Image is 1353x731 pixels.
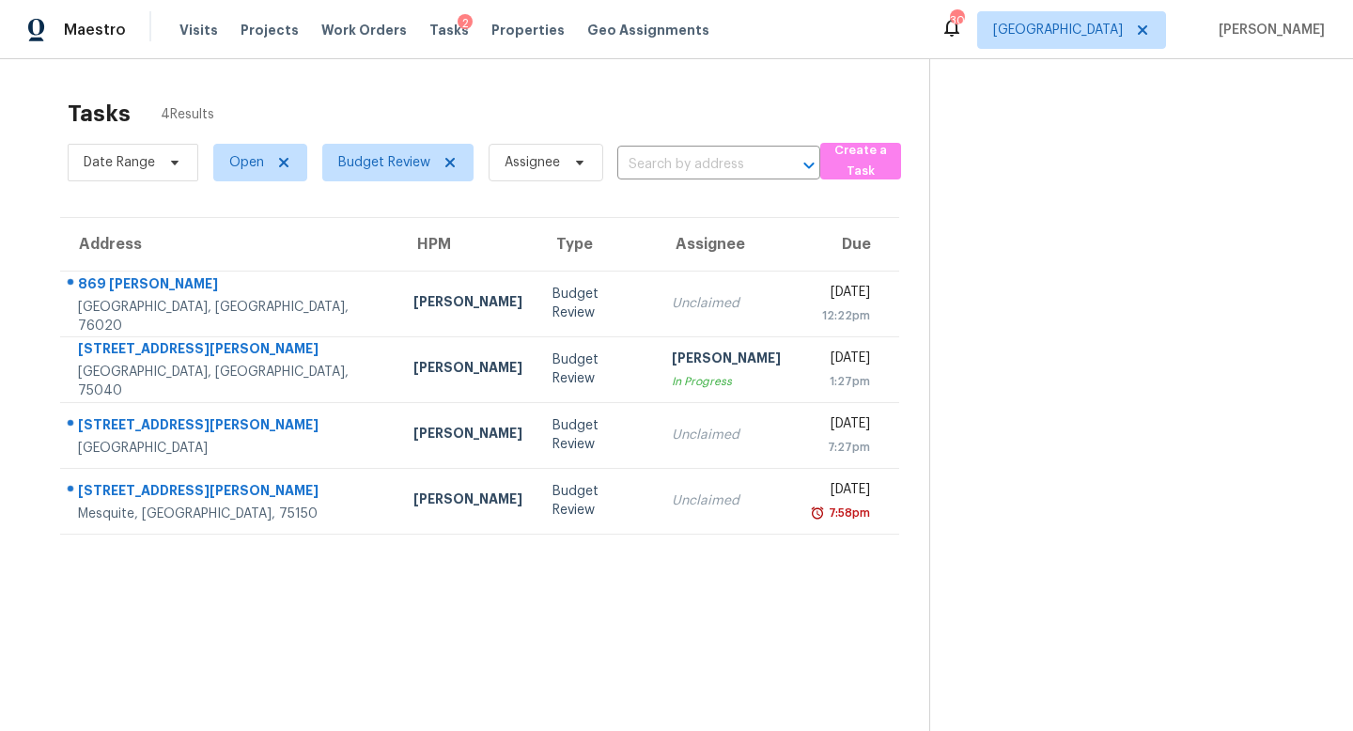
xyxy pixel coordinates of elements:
[321,21,407,39] span: Work Orders
[491,21,565,39] span: Properties
[617,150,768,179] input: Search by address
[338,153,430,172] span: Budget Review
[796,218,899,271] th: Due
[68,104,131,123] h2: Tasks
[672,372,781,391] div: In Progress
[796,152,822,179] button: Open
[398,218,537,271] th: HPM
[413,424,522,447] div: [PERSON_NAME]
[672,294,781,313] div: Unclaimed
[825,504,870,522] div: 7:58pm
[78,415,383,439] div: [STREET_ADDRESS][PERSON_NAME]
[811,372,870,391] div: 1:27pm
[458,14,473,33] div: 2
[505,153,560,172] span: Assignee
[830,140,892,183] span: Create a Task
[413,490,522,513] div: [PERSON_NAME]
[78,363,383,400] div: [GEOGRAPHIC_DATA], [GEOGRAPHIC_DATA], 75040
[78,339,383,363] div: [STREET_ADDRESS][PERSON_NAME]
[587,21,709,39] span: Geo Assignments
[78,439,383,458] div: [GEOGRAPHIC_DATA]
[229,153,264,172] span: Open
[179,21,218,39] span: Visits
[672,349,781,372] div: [PERSON_NAME]
[552,285,642,322] div: Budget Review
[552,416,642,454] div: Budget Review
[161,105,214,124] span: 4 Results
[78,274,383,298] div: 869 [PERSON_NAME]
[552,482,642,520] div: Budget Review
[672,491,781,510] div: Unclaimed
[657,218,796,271] th: Assignee
[413,292,522,316] div: [PERSON_NAME]
[60,218,398,271] th: Address
[993,21,1123,39] span: [GEOGRAPHIC_DATA]
[811,480,870,504] div: [DATE]
[811,438,870,457] div: 7:27pm
[78,481,383,505] div: [STREET_ADDRESS][PERSON_NAME]
[84,153,155,172] span: Date Range
[78,298,383,335] div: [GEOGRAPHIC_DATA], [GEOGRAPHIC_DATA], 76020
[811,306,870,325] div: 12:22pm
[811,349,870,372] div: [DATE]
[811,414,870,438] div: [DATE]
[811,283,870,306] div: [DATE]
[552,350,642,388] div: Budget Review
[1211,21,1325,39] span: [PERSON_NAME]
[413,358,522,381] div: [PERSON_NAME]
[810,504,825,522] img: Overdue Alarm Icon
[241,21,299,39] span: Projects
[64,21,126,39] span: Maestro
[820,143,901,179] button: Create a Task
[672,426,781,444] div: Unclaimed
[78,505,383,523] div: Mesquite, [GEOGRAPHIC_DATA], 75150
[537,218,657,271] th: Type
[950,11,963,30] div: 30
[429,23,469,37] span: Tasks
